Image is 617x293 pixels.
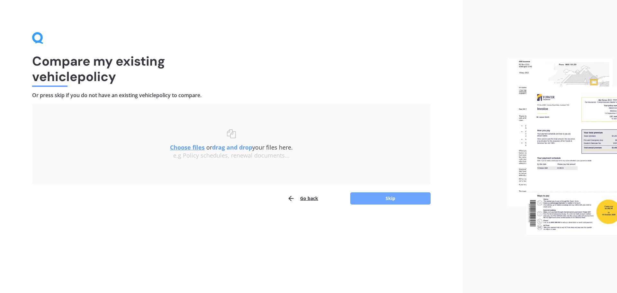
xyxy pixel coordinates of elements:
[170,143,293,151] span: or your files here.
[507,58,617,235] img: files.webp
[32,92,431,99] h4: Or press skip if you do not have an existing vehicle policy to compare.
[45,152,418,159] div: e.g Policy schedules, renewal documents...
[287,192,318,205] button: Go back
[170,143,205,151] u: Choose files
[212,143,252,151] b: drag and drop
[350,192,431,205] button: Skip
[32,53,431,84] h1: Compare my existing vehicle policy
